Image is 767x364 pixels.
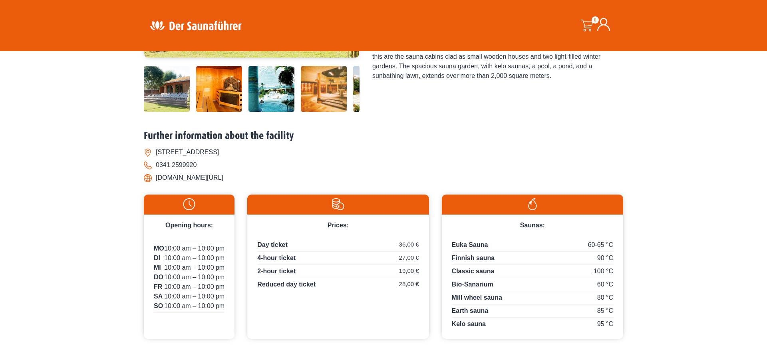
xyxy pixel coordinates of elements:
[520,222,545,229] font: Saunas:
[399,267,419,274] font: 19,00 €
[399,280,419,287] font: 28,00 €
[164,302,225,309] font: 10:00 am – 10:00 pm
[164,293,225,300] font: 10:00 am – 10:00 pm
[154,302,163,309] font: SO
[372,5,611,79] font: At [GEOGRAPHIC_DATA], you can forget everyday life for a few hours and enjoy water, warmth, and w...
[164,264,225,271] font: 10:00 am – 10:00 pm
[154,264,161,271] font: MI
[597,307,613,314] font: 85 °C
[164,245,225,252] font: 10:00 am – 10:00 pm
[154,274,163,280] font: DO
[597,281,613,288] font: 60 °C
[452,320,486,327] font: Kelo sauna
[452,281,493,288] font: Bio-Sanarium
[144,130,294,141] font: Further information about the facility
[154,293,163,300] font: SA
[452,255,495,261] font: Finnish sauna
[399,241,419,248] font: 36,00 €
[164,274,225,280] font: 10:00 am – 10:00 pm
[257,268,296,274] font: 2-hour ticket
[597,320,613,327] font: 95 °C
[452,241,488,248] font: Euka Sauna
[452,294,502,301] font: Mill wheel sauna
[154,283,162,290] font: FR
[156,174,223,181] font: [DOMAIN_NAME][URL]
[594,268,613,274] font: 100 °C
[154,255,160,261] font: DI
[164,255,225,261] font: 10:00 am – 10:00 pm
[164,283,225,290] font: 10:00 am – 10:00 pm
[165,222,213,229] font: Opening hours:
[251,198,425,210] img: Preise-weiss.svg
[597,294,613,301] font: 80 °C
[597,255,613,261] font: 90 °C
[156,149,219,155] font: [STREET_ADDRESS]
[594,17,596,23] font: 0
[328,222,349,229] font: Prices:
[154,245,164,252] font: MO
[148,198,230,210] img: Uhr-weiss.svg
[446,198,619,210] img: Flamme-weiss.svg
[257,255,296,261] font: 4-hour ticket
[257,281,316,288] font: Reduced day ticket
[399,254,419,261] font: 27,00 €
[156,161,197,168] font: 0341 2599920
[452,268,495,274] font: Classic sauna
[257,241,288,248] font: Day ticket
[588,241,613,248] font: 60-65 °C
[452,307,489,314] font: Earth sauna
